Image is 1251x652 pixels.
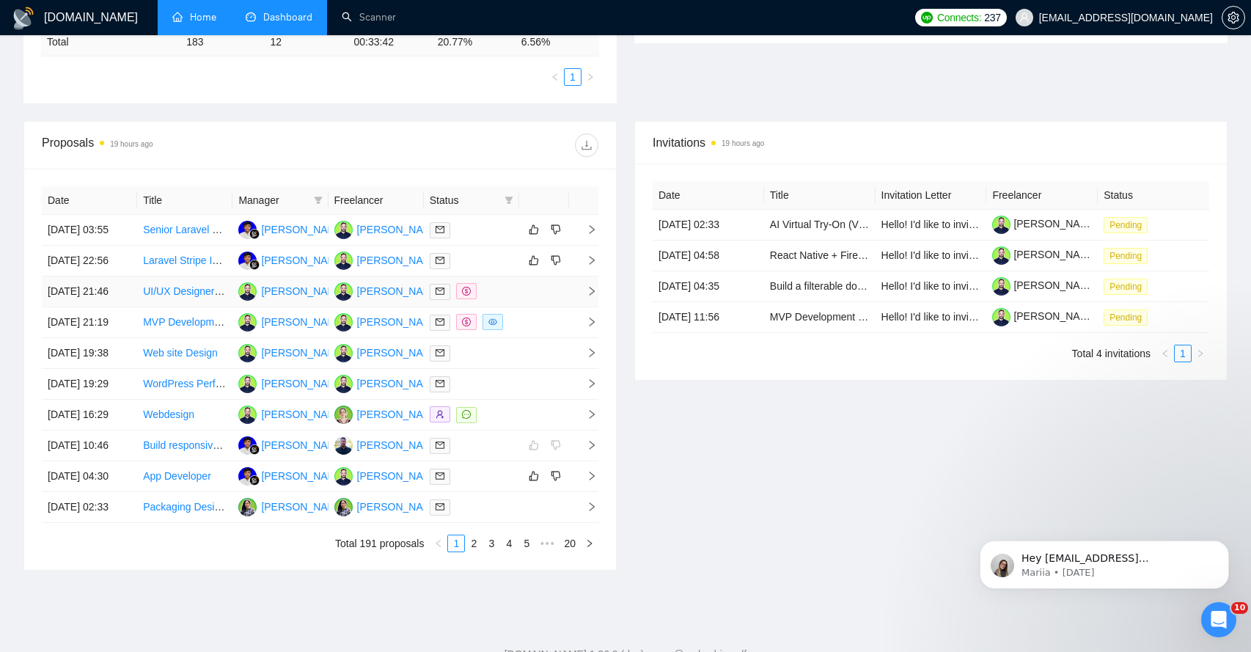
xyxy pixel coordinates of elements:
span: Connects: [937,10,981,26]
a: 5 [518,535,535,552]
td: App Developer [137,461,232,492]
div: [PERSON_NAME] [357,376,441,392]
td: AI Virtual Try-On (VTON) / Stable Diffusion Engineer [764,210,876,241]
button: like [525,252,543,269]
a: Senior Laravel Software Developer [143,224,302,235]
a: SK[PERSON_NAME] [238,408,345,420]
img: FR [238,436,257,455]
span: mail [436,348,444,357]
a: Build responsive WordPress site with booking/payment functionality [143,439,450,451]
img: gigradar-bm.png [249,444,260,455]
th: Manager [232,186,328,215]
td: Packaging Designer for Electrolyte Supplement Stick Packs & Box Design [137,492,232,523]
span: filter [505,196,513,205]
th: Title [137,186,232,215]
img: SS [238,498,257,516]
td: Build responsive WordPress site with booking/payment functionality [137,431,232,461]
button: dislike [547,221,565,238]
img: SC [334,406,353,424]
span: left [1161,349,1170,358]
a: FR[PERSON_NAME] [238,439,345,450]
a: SK[PERSON_NAME] [238,377,345,389]
a: 1 [1175,345,1191,362]
td: Total [41,28,180,56]
a: 1 [448,535,464,552]
span: right [575,440,597,450]
div: [PERSON_NAME] [261,252,345,268]
button: left [546,68,564,86]
time: 19 hours ago [722,139,764,147]
div: [PERSON_NAME] [261,468,345,484]
img: SK [334,467,353,486]
span: Pending [1104,279,1148,295]
a: Laravel Stripe Integration [143,254,257,266]
img: SK [334,252,353,270]
span: Manager [238,192,307,208]
div: [PERSON_NAME] [261,376,345,392]
a: SK[PERSON_NAME] [334,285,441,296]
span: dislike [551,470,561,482]
a: Pending [1104,249,1153,261]
li: 20 [559,535,581,552]
td: [DATE] 21:19 [42,307,137,338]
span: filter [311,189,326,211]
td: [DATE] 10:46 [42,431,137,461]
th: Date [653,181,764,210]
span: Status [430,192,499,208]
div: Proposals [42,133,320,157]
span: download [576,139,598,151]
th: Freelancer [329,186,424,215]
div: [PERSON_NAME] [357,345,441,361]
div: [PERSON_NAME] [357,406,441,422]
img: gigradar-bm.png [249,475,260,486]
span: right [575,348,597,358]
span: setting [1222,12,1244,23]
th: Title [764,181,876,210]
td: [DATE] 04:35 [653,271,764,302]
a: Pending [1104,219,1153,230]
img: SK [238,282,257,301]
a: homeHome [172,11,216,23]
span: right [575,224,597,235]
td: [DATE] 02:33 [42,492,137,523]
span: mail [436,472,444,480]
span: like [529,254,539,266]
td: Laravel Stripe Integration [137,246,232,276]
li: 1 [447,535,465,552]
button: left [1156,345,1174,362]
a: 20 [560,535,580,552]
td: [DATE] 03:55 [42,215,137,246]
span: dollar [462,287,471,296]
button: left [430,535,447,552]
span: mail [436,287,444,296]
a: [PERSON_NAME] [992,310,1098,322]
a: WordPress Performance Consultation Needed [143,378,354,389]
button: right [1192,345,1209,362]
td: Webdesign [137,400,232,431]
a: setting [1222,12,1245,23]
a: UI/UX Designer for a highly tailored HRM Application [143,285,383,297]
div: [PERSON_NAME] [357,437,441,453]
li: 2 [465,535,483,552]
span: mail [436,502,444,511]
td: [DATE] 11:56 [653,302,764,333]
img: AP [334,436,353,455]
a: Web site Design [143,347,218,359]
img: c1_CvyS9CxCoSJC3mD3BH92RPhVJClFqPvkRQBDCSy2tztzXYjDvTSff_hzb3jbmjQ [992,246,1010,265]
button: like [525,467,543,485]
span: Pending [1104,248,1148,264]
li: Total 4 invitations [1072,345,1151,362]
div: [PERSON_NAME] [261,437,345,453]
a: SK[PERSON_NAME] [334,315,441,327]
span: Pending [1104,217,1148,233]
span: mail [436,256,444,265]
a: SK[PERSON_NAME] [334,254,441,265]
a: SK[PERSON_NAME] [334,223,441,235]
img: SK [334,221,353,239]
button: right [581,535,598,552]
img: c1_CvyS9CxCoSJC3mD3BH92RPhVJClFqPvkRQBDCSy2tztzXYjDvTSff_hzb3jbmjQ [992,277,1010,296]
a: MVP Development for Innovative Project [143,316,328,328]
span: message [462,410,471,419]
span: right [575,471,597,481]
